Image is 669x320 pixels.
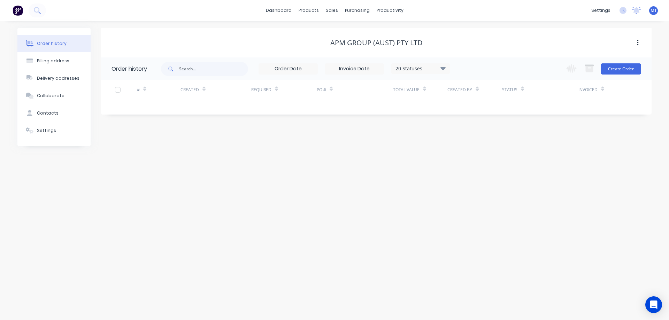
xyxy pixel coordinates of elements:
[295,5,322,16] div: products
[502,87,517,93] div: Status
[13,5,23,16] img: Factory
[393,87,420,93] div: Total Value
[111,65,147,73] div: Order history
[317,80,393,99] div: PO #
[37,75,79,81] div: Delivery addresses
[588,5,614,16] div: settings
[447,80,502,99] div: Created By
[601,63,641,75] button: Create Order
[179,62,248,76] input: Search...
[37,93,64,99] div: Collaborate
[17,35,91,52] button: Order history
[325,64,384,74] input: Invoice Date
[17,104,91,122] button: Contacts
[262,5,295,16] a: dashboard
[502,80,578,99] div: Status
[251,87,271,93] div: Required
[393,80,447,99] div: Total Value
[330,39,423,47] div: APM Group (Aust) Pty ltd
[17,122,91,139] button: Settings
[578,87,598,93] div: Invoiced
[137,80,180,99] div: #
[180,87,199,93] div: Created
[180,80,251,99] div: Created
[17,70,91,87] button: Delivery addresses
[37,40,67,47] div: Order history
[317,87,326,93] div: PO #
[322,5,341,16] div: sales
[137,87,140,93] div: #
[37,110,59,116] div: Contacts
[251,80,317,99] div: Required
[447,87,472,93] div: Created By
[37,58,69,64] div: Billing address
[373,5,407,16] div: productivity
[17,52,91,70] button: Billing address
[651,7,657,14] span: MT
[578,80,622,99] div: Invoiced
[37,127,56,134] div: Settings
[645,296,662,313] div: Open Intercom Messenger
[341,5,373,16] div: purchasing
[391,65,450,72] div: 20 Statuses
[17,87,91,104] button: Collaborate
[259,64,317,74] input: Order Date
